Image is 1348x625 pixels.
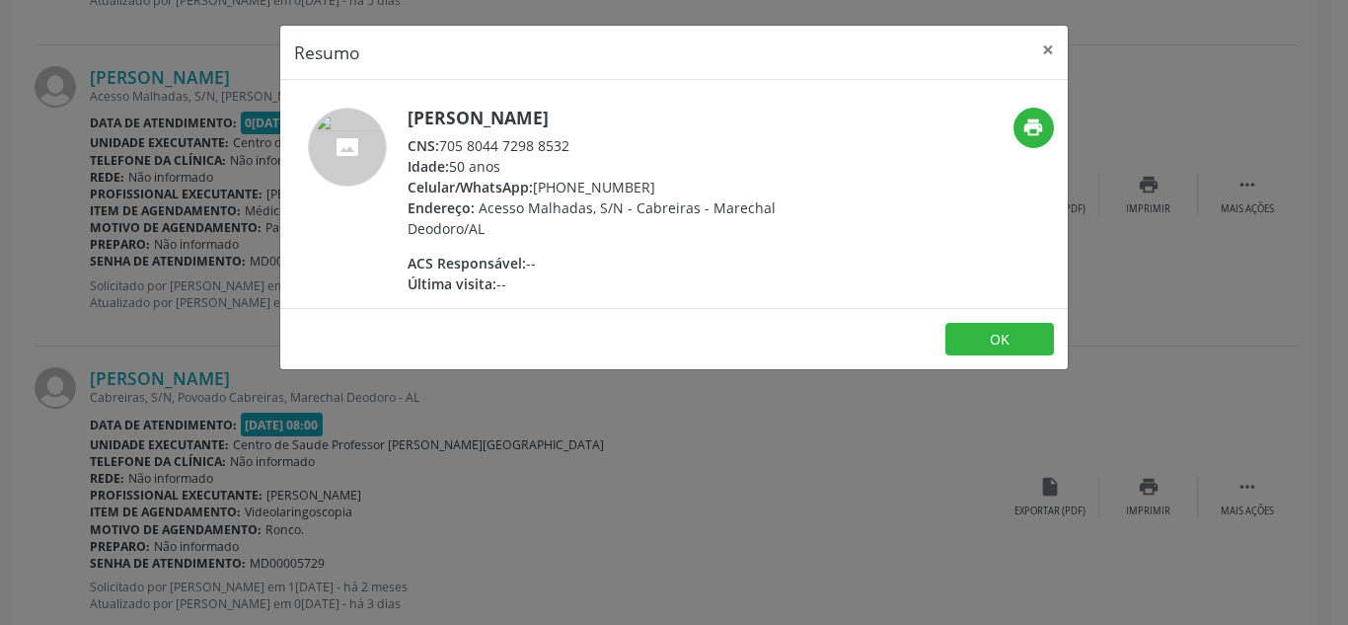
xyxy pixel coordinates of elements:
[408,198,475,217] span: Endereço:
[408,198,776,238] span: Acesso Malhadas, S/N - Cabreiras - Marechal Deodoro/AL
[408,253,791,273] div: --
[1022,117,1044,138] i: print
[408,254,526,273] span: ACS Responsável:
[308,108,387,187] img: accompaniment
[408,157,449,176] span: Idade:
[408,108,791,128] h5: [PERSON_NAME]
[1028,26,1068,74] button: Close
[408,273,791,294] div: --
[294,39,360,65] h5: Resumo
[945,323,1054,356] button: OK
[408,274,496,293] span: Última visita:
[408,156,791,177] div: 50 anos
[408,178,533,196] span: Celular/WhatsApp:
[408,136,439,155] span: CNS:
[408,135,791,156] div: 705 8044 7298 8532
[1013,108,1054,148] button: print
[408,177,791,197] div: [PHONE_NUMBER]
